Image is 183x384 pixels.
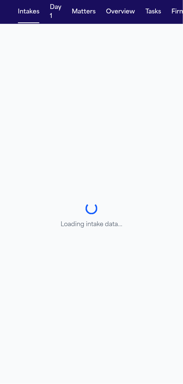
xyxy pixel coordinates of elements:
[103,4,138,19] button: Overview
[69,4,99,19] button: Matters
[142,4,164,19] button: Tasks
[15,4,42,19] button: Intakes
[61,221,122,230] p: Loading intake data...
